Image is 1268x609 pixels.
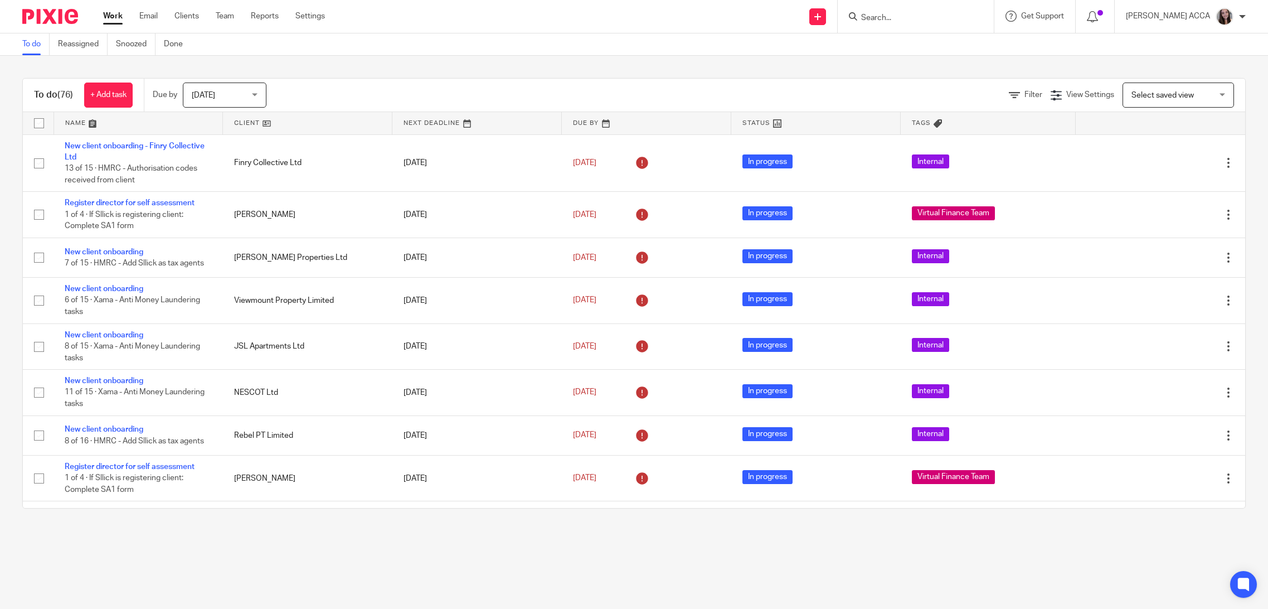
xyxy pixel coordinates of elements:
[912,154,949,168] span: Internal
[912,120,931,126] span: Tags
[65,211,183,230] span: 1 of 4 · If Sllick is registering client: Complete SA1 form
[65,331,143,339] a: New client onboarding
[912,292,949,306] span: Internal
[65,437,204,445] span: 8 of 16 · HMRC - Add Sllick as tax agents
[65,342,200,362] span: 8 of 15 · Xama - Anti Money Laundering tasks
[392,456,562,501] td: [DATE]
[392,370,562,415] td: [DATE]
[1126,11,1210,22] p: [PERSON_NAME] ACCA
[223,134,392,192] td: Finry Collective Ltd
[223,238,392,277] td: [PERSON_NAME] Properties Ltd
[912,206,995,220] span: Virtual Finance Team
[116,33,156,55] a: Snoozed
[912,249,949,263] span: Internal
[65,297,200,316] span: 6 of 15 · Xama - Anti Money Laundering tasks
[65,475,183,494] span: 1 of 4 · If Sllick is registering client: Complete SA1 form
[65,199,195,207] a: Register director for self assessment
[573,432,596,439] span: [DATE]
[573,342,596,350] span: [DATE]
[742,384,793,398] span: In progress
[392,415,562,455] td: [DATE]
[223,192,392,238] td: [PERSON_NAME]
[1021,12,1064,20] span: Get Support
[22,33,50,55] a: To do
[223,501,392,547] td: EMB North LTD
[295,11,325,22] a: Settings
[1131,91,1194,99] span: Select saved view
[65,142,205,161] a: New client onboarding - Finry Collective Ltd
[392,134,562,192] td: [DATE]
[573,159,596,167] span: [DATE]
[912,427,949,441] span: Internal
[1066,91,1114,99] span: View Settings
[251,11,279,22] a: Reports
[860,13,960,23] input: Search
[573,389,596,397] span: [DATE]
[65,259,204,267] span: 7 of 15 · HMRC - Add Sllick as tax agents
[65,463,195,471] a: Register director for self assessment
[912,338,949,352] span: Internal
[392,501,562,547] td: [DATE]
[192,91,215,99] span: [DATE]
[84,83,133,108] a: + Add task
[742,154,793,168] span: In progress
[164,33,191,55] a: Done
[65,165,197,184] span: 13 of 15 · HMRC - Authorisation codes received from client
[223,278,392,323] td: Viewmount Property Limited
[153,89,177,100] p: Due by
[103,11,123,22] a: Work
[223,370,392,415] td: NESCOT Ltd
[34,89,73,101] h1: To do
[223,415,392,455] td: Rebel PT Limited
[223,456,392,501] td: [PERSON_NAME]
[912,384,949,398] span: Internal
[573,211,596,219] span: [DATE]
[22,9,78,24] img: Pixie
[1024,91,1042,99] span: Filter
[58,33,108,55] a: Reassigned
[65,389,205,408] span: 11 of 15 · Xama - Anti Money Laundering tasks
[573,297,596,304] span: [DATE]
[174,11,199,22] a: Clients
[742,292,793,306] span: In progress
[65,248,143,256] a: New client onboarding
[57,90,73,99] span: (76)
[139,11,158,22] a: Email
[912,470,995,484] span: Virtual Finance Team
[392,323,562,369] td: [DATE]
[65,377,143,385] a: New client onboarding
[392,238,562,277] td: [DATE]
[392,192,562,238] td: [DATE]
[742,338,793,352] span: In progress
[573,475,596,482] span: [DATE]
[65,426,143,433] a: New client onboarding
[742,470,793,484] span: In progress
[216,11,234,22] a: Team
[573,254,596,262] span: [DATE]
[1216,8,1233,26] img: Nicole%202023.jpg
[742,427,793,441] span: In progress
[742,206,793,220] span: In progress
[65,285,143,293] a: New client onboarding
[742,249,793,263] span: In progress
[223,323,392,369] td: JSL Apartments Ltd
[392,278,562,323] td: [DATE]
